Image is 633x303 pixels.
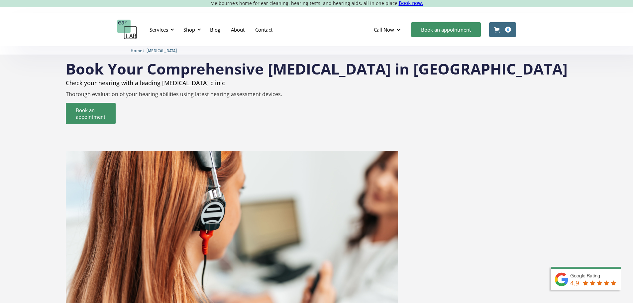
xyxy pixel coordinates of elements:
a: Blog [205,20,226,39]
div: Services [150,26,168,33]
span: Home [131,48,142,53]
div: Call Now [374,26,394,33]
a: Open cart [489,22,516,37]
div: 0 [505,27,511,33]
div: Shop [179,20,203,40]
div: Call Now [369,20,408,40]
h1: Book Your Comprehensive [MEDICAL_DATA] in [GEOGRAPHIC_DATA] [66,61,568,76]
a: [MEDICAL_DATA] [147,47,177,54]
li: 〉 [131,47,147,54]
div: Shop [183,26,195,33]
a: Book an appointment [66,103,116,124]
a: home [117,20,137,40]
h2: Check your hearing with a leading [MEDICAL_DATA] clinic [66,79,568,86]
a: Book an appointment [411,22,481,37]
span: [MEDICAL_DATA] [147,48,177,53]
a: Home [131,47,142,54]
p: Thorough evaluation of your hearing abilities using latest hearing assessment devices. [66,91,568,97]
div: Services [146,20,176,40]
a: About [226,20,250,39]
a: Contact [250,20,278,39]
